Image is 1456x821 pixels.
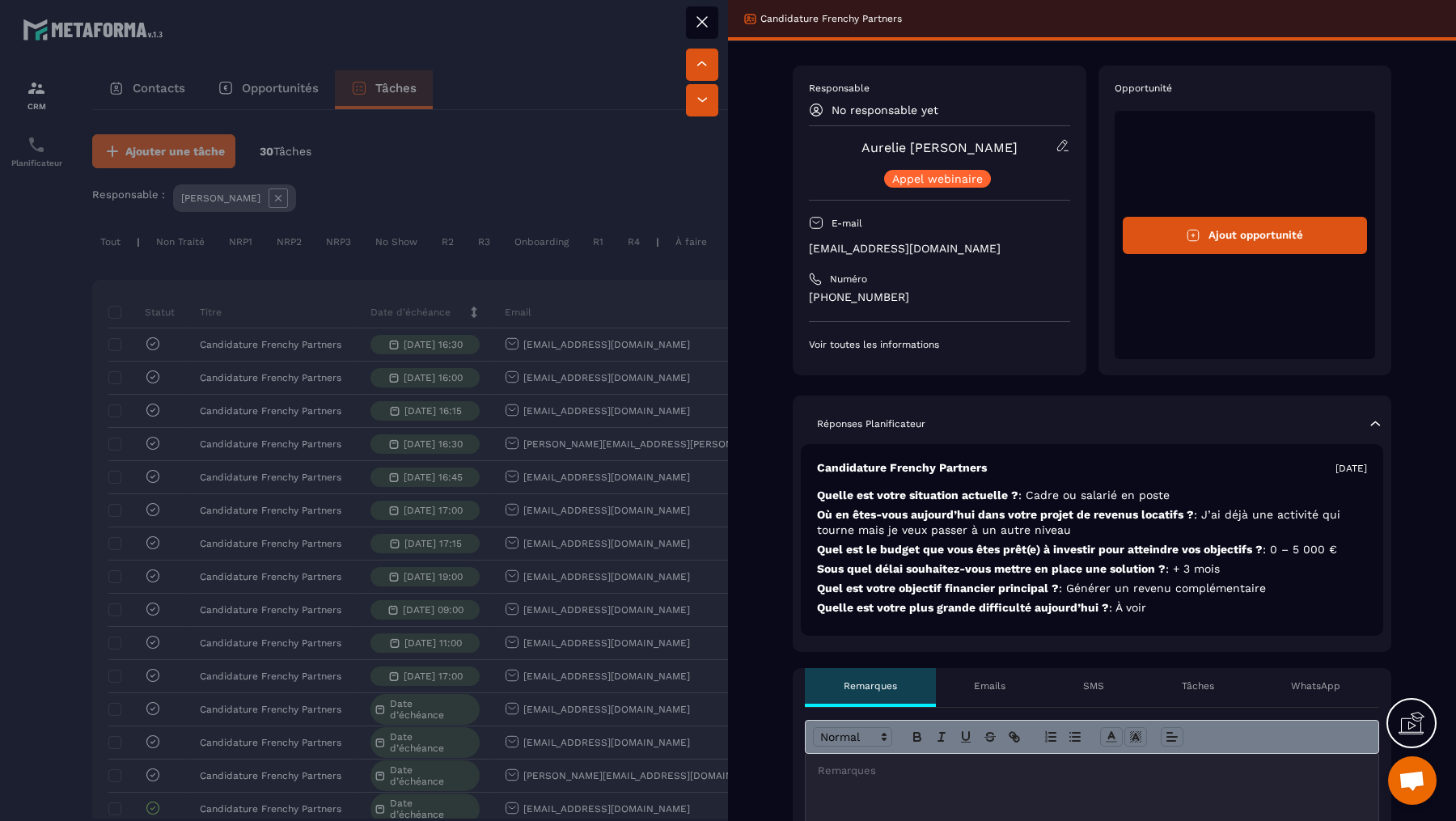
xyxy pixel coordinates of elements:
p: Numéro [830,273,867,286]
span: : Générer un revenu complémentaire [1059,582,1266,595]
p: Réponses Planificateur [817,417,925,430]
p: [DATE] [1335,462,1367,475]
p: Quelle est votre situation actuelle ? [817,488,1367,503]
p: Voir toutes les informations [809,338,1070,351]
p: [PHONE_NUMBER] [809,290,1070,305]
p: Où en êtes-vous aujourd’hui dans votre projet de revenus locatifs ? [817,507,1367,538]
p: [EMAIL_ADDRESS][DOMAIN_NAME] [809,241,1070,256]
p: Quelle est votre plus grande difficulté aujourd’hui ? [817,600,1367,616]
p: SMS [1083,679,1104,692]
span: : Cadre ou salarié en poste [1018,489,1170,501]
p: Sous quel délai souhaitez-vous mettre en place une solution ? [817,561,1367,577]
span: : + 3 mois [1166,562,1220,575]
a: Aurelie [PERSON_NAME] [861,140,1018,155]
p: No responsable yet [832,104,938,116]
p: Opportunité [1115,82,1376,95]
span: : 0 – 5 000 € [1263,543,1337,556]
span: : À voir [1109,601,1146,614]
p: Candidature Frenchy Partners [760,12,902,25]
div: Ouvrir le chat [1388,756,1437,805]
p: Appel webinaire [892,173,983,184]
p: WhatsApp [1291,679,1340,692]
p: E-mail [832,217,862,230]
p: Quel est votre objectif financier principal ? [817,581,1367,596]
p: Emails [974,679,1005,692]
p: Tâches [1182,679,1214,692]
p: Remarques [844,679,897,692]
p: Responsable [809,82,1070,95]
p: Candidature Frenchy Partners [817,460,987,476]
p: Quel est le budget que vous êtes prêt(e) à investir pour atteindre vos objectifs ? [817,542,1367,557]
button: Ajout opportunité [1123,217,1368,254]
